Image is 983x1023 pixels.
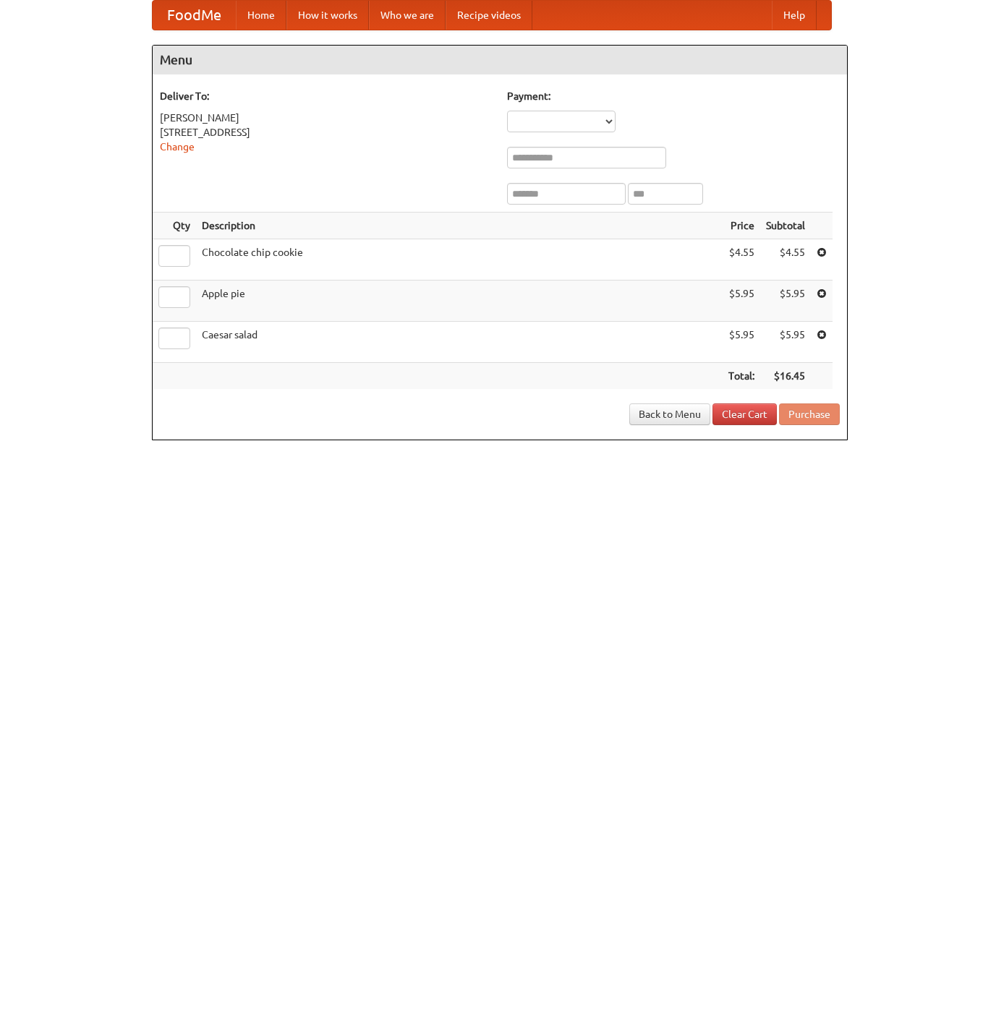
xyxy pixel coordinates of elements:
[723,363,760,390] th: Total:
[629,403,710,425] a: Back to Menu
[160,141,195,153] a: Change
[760,281,811,322] td: $5.95
[160,125,493,140] div: [STREET_ADDRESS]
[153,1,236,30] a: FoodMe
[160,89,493,103] h5: Deliver To:
[196,213,723,239] th: Description
[153,46,847,74] h4: Menu
[712,403,777,425] a: Clear Cart
[760,322,811,363] td: $5.95
[760,363,811,390] th: $16.45
[507,89,840,103] h5: Payment:
[723,239,760,281] td: $4.55
[723,281,760,322] td: $5.95
[236,1,286,30] a: Home
[196,322,723,363] td: Caesar salad
[369,1,446,30] a: Who we are
[286,1,369,30] a: How it works
[196,281,723,322] td: Apple pie
[160,111,493,125] div: [PERSON_NAME]
[760,213,811,239] th: Subtotal
[723,322,760,363] td: $5.95
[723,213,760,239] th: Price
[772,1,817,30] a: Help
[779,403,840,425] button: Purchase
[760,239,811,281] td: $4.55
[153,213,196,239] th: Qty
[196,239,723,281] td: Chocolate chip cookie
[446,1,532,30] a: Recipe videos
